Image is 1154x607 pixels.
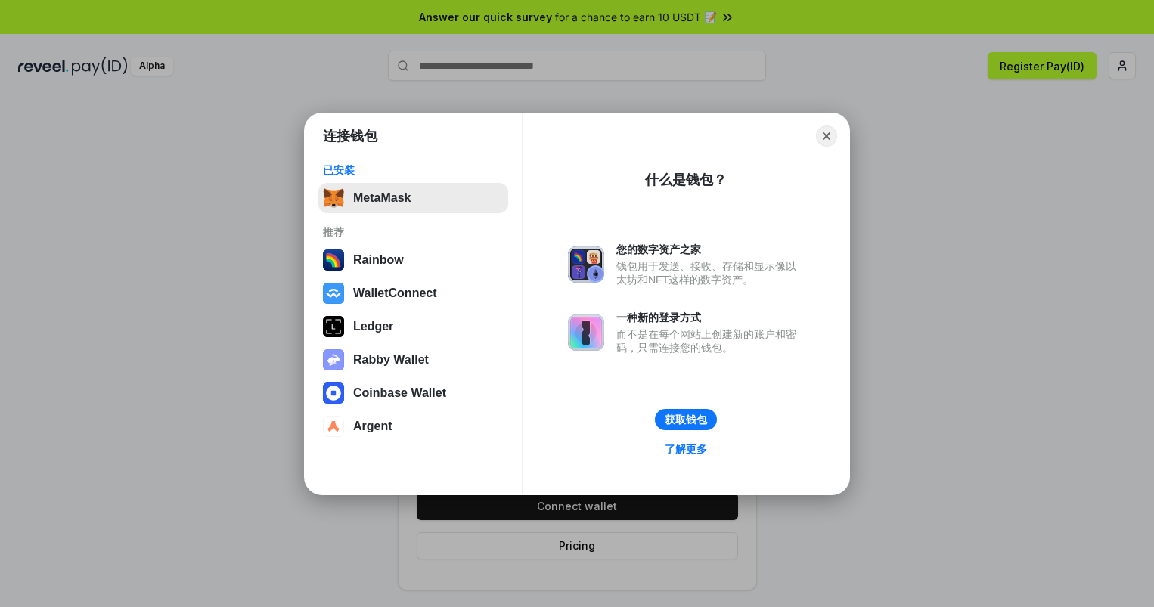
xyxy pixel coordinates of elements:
img: svg+xml,%3Csvg%20xmlns%3D%22http%3A%2F%2Fwww.w3.org%2F2000%2Fsvg%22%20fill%3D%22none%22%20viewBox... [323,349,344,370]
button: 获取钱包 [655,409,717,430]
button: Coinbase Wallet [318,378,508,408]
div: 您的数字资产之家 [616,243,804,256]
div: 而不是在每个网站上创建新的账户和密码，只需连接您的钱包。 [616,327,804,355]
img: svg+xml,%3Csvg%20xmlns%3D%22http%3A%2F%2Fwww.w3.org%2F2000%2Fsvg%22%20fill%3D%22none%22%20viewBox... [568,314,604,351]
img: svg+xml,%3Csvg%20fill%3D%22none%22%20height%3D%2233%22%20viewBox%3D%220%200%2035%2033%22%20width%... [323,187,344,209]
button: Ledger [318,311,508,342]
button: WalletConnect [318,278,508,308]
img: svg+xml,%3Csvg%20xmlns%3D%22http%3A%2F%2Fwww.w3.org%2F2000%2Fsvg%22%20width%3D%2228%22%20height%3... [323,316,344,337]
button: Close [816,125,837,147]
button: Rabby Wallet [318,345,508,375]
div: 推荐 [323,225,504,239]
img: svg+xml,%3Csvg%20width%3D%2228%22%20height%3D%2228%22%20viewBox%3D%220%200%2028%2028%22%20fill%3D... [323,283,344,304]
div: Rainbow [353,253,404,267]
div: Coinbase Wallet [353,386,446,400]
img: svg+xml,%3Csvg%20width%3D%2228%22%20height%3D%2228%22%20viewBox%3D%220%200%2028%2028%22%20fill%3D... [323,382,344,404]
button: Rainbow [318,245,508,275]
div: 了解更多 [665,442,707,456]
img: svg+xml,%3Csvg%20width%3D%2228%22%20height%3D%2228%22%20viewBox%3D%220%200%2028%2028%22%20fill%3D... [323,416,344,437]
div: 获取钱包 [665,413,707,426]
img: svg+xml,%3Csvg%20xmlns%3D%22http%3A%2F%2Fwww.w3.org%2F2000%2Fsvg%22%20fill%3D%22none%22%20viewBox... [568,246,604,283]
div: Ledger [353,320,393,333]
div: 一种新的登录方式 [616,311,804,324]
button: Argent [318,411,508,441]
img: svg+xml,%3Csvg%20width%3D%22120%22%20height%3D%22120%22%20viewBox%3D%220%200%20120%20120%22%20fil... [323,249,344,271]
div: 什么是钱包？ [645,171,727,189]
h1: 连接钱包 [323,127,377,145]
div: Argent [353,420,392,433]
div: WalletConnect [353,286,437,300]
div: Rabby Wallet [353,353,429,367]
a: 了解更多 [656,439,716,459]
button: MetaMask [318,183,508,213]
div: 钱包用于发送、接收、存储和显示像以太坊和NFT这样的数字资产。 [616,259,804,286]
div: MetaMask [353,191,411,205]
div: 已安装 [323,163,504,177]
